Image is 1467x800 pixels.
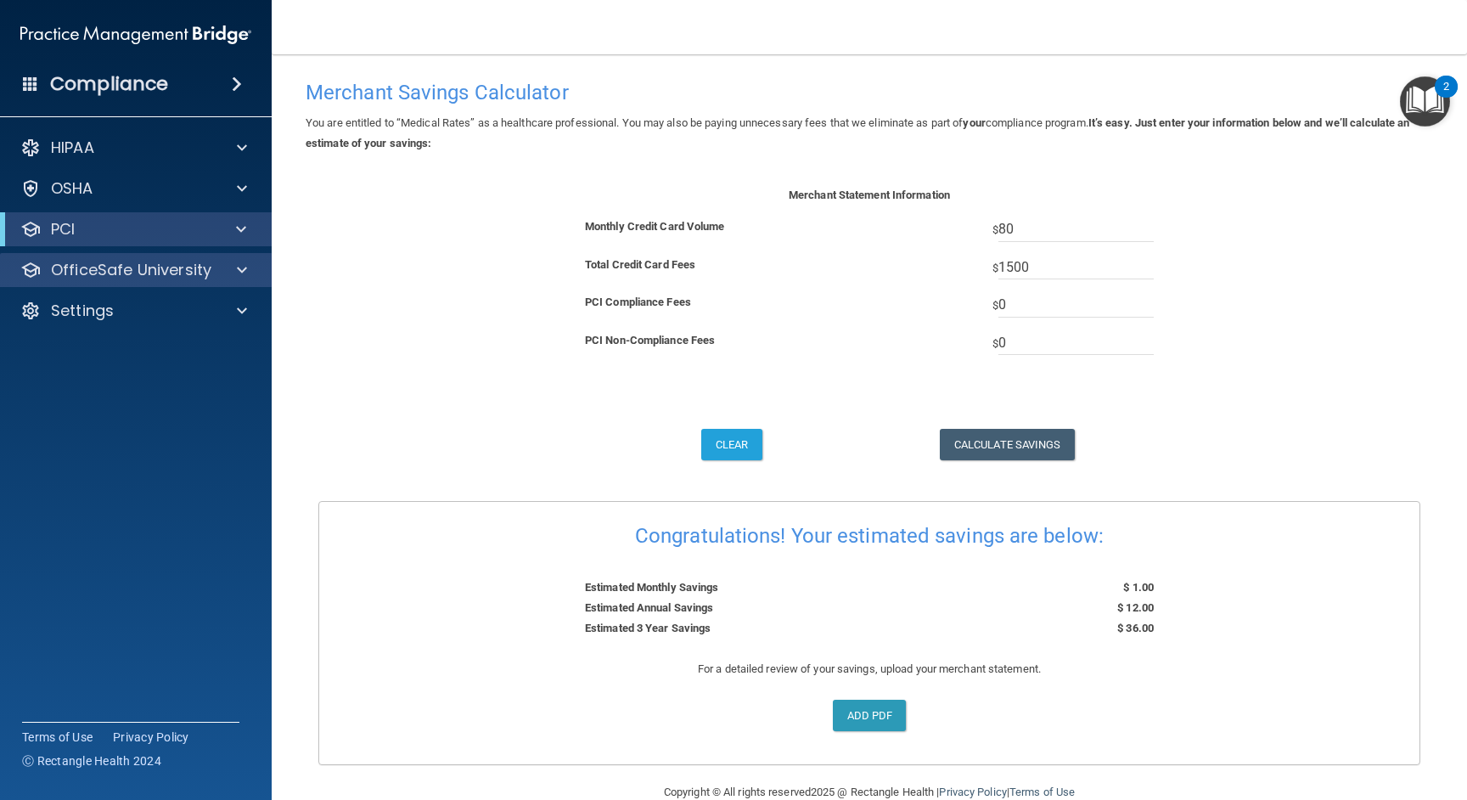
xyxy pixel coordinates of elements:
[51,219,75,239] p: PCI
[306,113,1433,154] p: You are entitled to “Medical Rates” as a healthcare professional. You may also be paying unnecess...
[585,601,713,614] b: Estimated Annual Savings
[51,138,94,158] p: HIPAA
[1117,622,1154,634] b: $ 36.00
[51,301,114,321] p: Settings
[585,581,719,594] b: Estimated Monthly Savings
[701,429,762,460] button: Clear
[20,18,251,52] img: PMB logo
[585,622,711,634] b: Estimated 3 Year Savings
[992,292,1154,318] span: $
[833,700,907,731] span: Add PDF
[1173,679,1447,747] iframe: Drift Widget Chat Controller
[319,659,1419,679] div: For a detailed review of your savings, upload your merchant statement.
[789,189,950,201] b: Merchant Statement Information
[20,138,247,158] a: HIPAA
[992,330,1154,356] span: $
[50,72,168,96] h4: Compliance
[20,260,247,280] a: OfficeSafe University
[585,334,715,346] b: PCI Non-Compliance Fees
[113,729,189,746] a: Privacy Policy
[22,752,161,769] span: Ⓒ Rectangle Health 2024
[1400,76,1450,127] button: Open Resource Center, 2 new notifications
[939,786,1006,798] a: Privacy Policy
[20,178,247,199] a: OSHA
[559,525,1179,547] h4: Congratulations! Your estimated savings are below:
[1009,786,1075,798] a: Terms of Use
[20,219,246,239] a: PCI
[20,301,247,321] a: Settings
[585,258,695,271] b: Total Credit Card Fees
[585,220,725,233] b: Monthly Credit Card Volume
[585,296,691,308] b: PCI Compliance Fees
[1443,87,1449,109] div: 2
[992,217,1154,242] span: $
[306,82,1433,104] h4: Merchant Savings Calculator
[963,116,985,129] b: your
[1117,601,1154,614] b: $ 12.00
[51,178,93,199] p: OSHA
[992,255,1154,280] span: $
[1123,581,1154,594] b: $ 1.00
[22,729,93,746] a: Terms of Use
[940,429,1075,460] button: Calculate Savings
[51,260,211,280] p: OfficeSafe University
